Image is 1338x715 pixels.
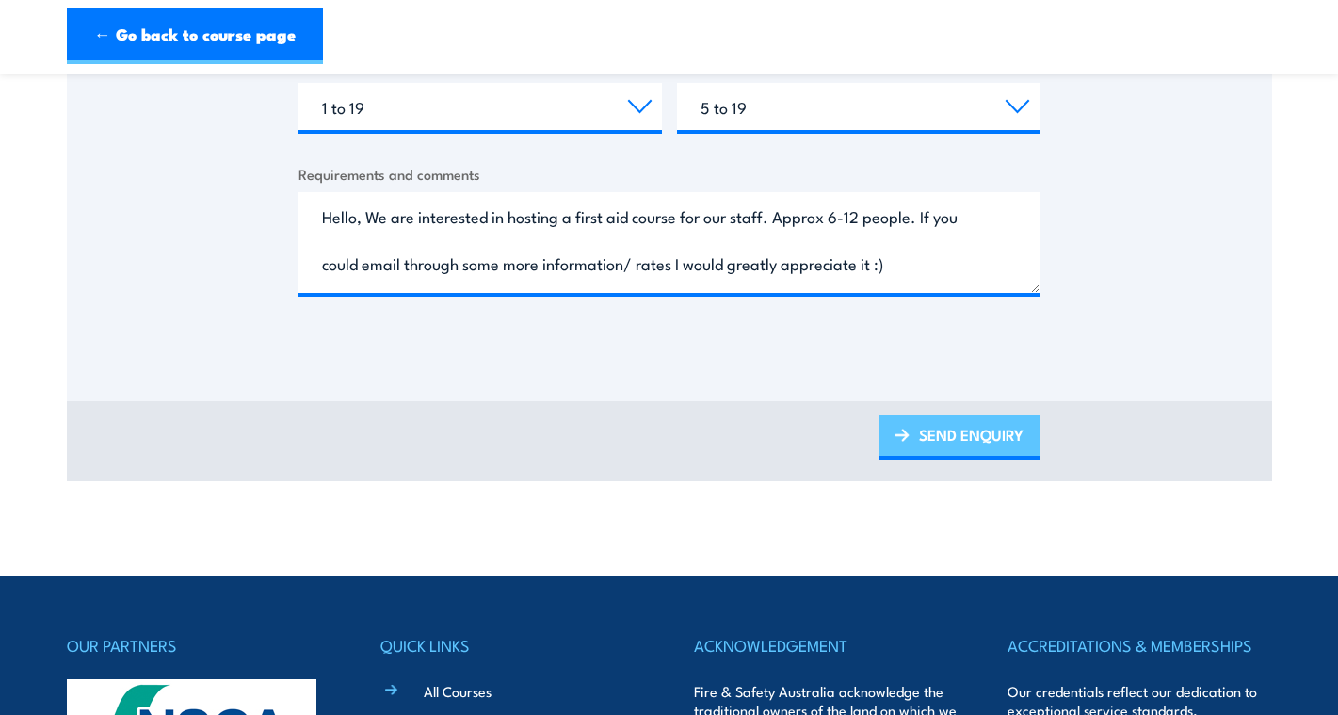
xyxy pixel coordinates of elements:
[67,632,330,658] h4: OUR PARTNERS
[380,632,644,658] h4: QUICK LINKS
[1008,632,1271,658] h4: ACCREDITATIONS & MEMBERSHIPS
[879,415,1040,460] a: SEND ENQUIRY
[424,681,492,701] a: All Courses
[67,8,323,64] a: ← Go back to course page
[298,192,1040,293] textarea: Hello, We are interested in hosting a first aid course for our staff. Approx 6-12 people. If you ...
[298,163,1040,185] label: Requirements and comments
[694,632,958,658] h4: ACKNOWLEDGEMENT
